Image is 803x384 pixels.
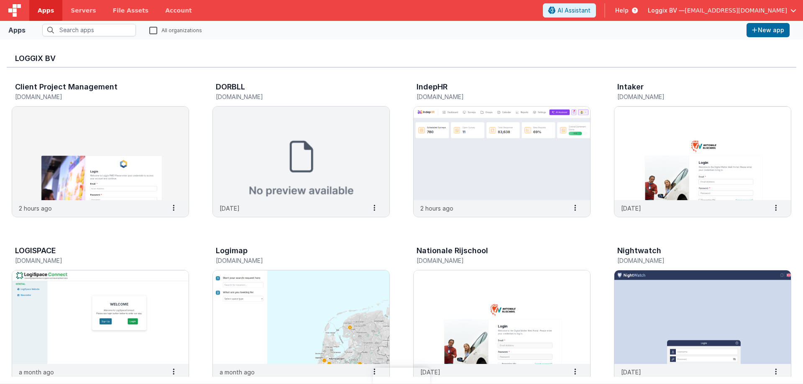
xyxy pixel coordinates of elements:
[216,257,369,264] h5: [DOMAIN_NAME]
[42,24,136,36] input: Search apps
[19,204,52,213] p: 2 hours ago
[621,204,641,213] p: [DATE]
[617,247,661,255] h3: Nightwatch
[220,204,240,213] p: [DATE]
[220,368,255,376] p: a month ago
[15,257,168,264] h5: [DOMAIN_NAME]
[617,94,770,100] h5: [DOMAIN_NAME]
[216,83,245,91] h3: DORBLL
[621,368,641,376] p: [DATE]
[648,6,796,15] button: Loggix BV — [EMAIL_ADDRESS][DOMAIN_NAME]
[648,6,685,15] span: Loggix BV —
[615,6,629,15] span: Help
[216,247,248,255] h3: Logimap
[617,257,770,264] h5: [DOMAIN_NAME]
[15,247,56,255] h3: LOGISPACE
[38,6,54,15] span: Apps
[420,368,440,376] p: [DATE]
[617,83,644,91] h3: Intaker
[15,94,168,100] h5: [DOMAIN_NAME]
[420,204,453,213] p: 2 hours ago
[557,6,591,15] span: AI Assistant
[149,26,202,34] label: All organizations
[417,83,448,91] h3: IndepHR
[417,257,570,264] h5: [DOMAIN_NAME]
[417,94,570,100] h5: [DOMAIN_NAME]
[685,6,787,15] span: [EMAIL_ADDRESS][DOMAIN_NAME]
[19,368,54,376] p: a month ago
[216,94,369,100] h5: [DOMAIN_NAME]
[71,6,96,15] span: Servers
[15,54,788,63] h3: Loggix BV
[543,3,596,18] button: AI Assistant
[747,23,790,37] button: New app
[113,6,149,15] span: File Assets
[417,247,488,255] h3: Nationale Rijschool
[15,83,118,91] h3: Client Project Management
[8,25,26,35] div: Apps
